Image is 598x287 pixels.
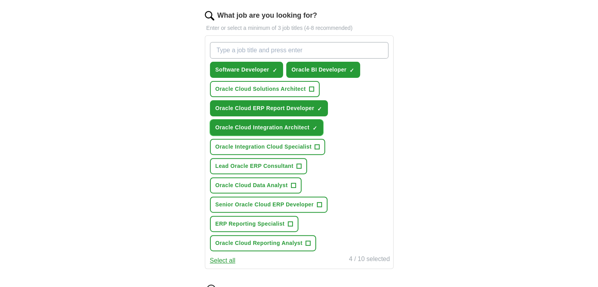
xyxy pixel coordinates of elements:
[313,125,317,131] span: ✓
[210,256,236,265] button: Select all
[215,85,306,93] span: Oracle Cloud Solutions Architect
[210,177,302,193] button: Oracle Cloud Data Analyst
[215,181,288,189] span: Oracle Cloud Data Analyst
[349,254,390,265] div: 4 / 10 selected
[210,120,323,136] button: Oracle Cloud Integration Architect✓
[205,24,394,32] p: Enter or select a minimum of 3 job titles (4-8 recommended)
[210,62,283,78] button: Software Developer✓
[292,66,347,74] span: Oracle BI Developer
[215,239,303,247] span: Oracle Cloud Reporting Analyst
[286,62,361,78] button: Oracle BI Developer✓
[350,67,354,74] span: ✓
[210,235,316,251] button: Oracle Cloud Reporting Analyst
[210,81,320,97] button: Oracle Cloud Solutions Architect
[210,158,307,174] button: Lead Oracle ERP Consultant
[210,216,298,232] button: ERP Reporting Specialist
[215,201,314,209] span: Senior Oracle Cloud ERP Developer
[272,67,277,74] span: ✓
[210,197,328,213] button: Senior Oracle Cloud ERP Developer
[210,100,328,116] button: Oracle Cloud ERP Report Developer✓
[317,106,322,112] span: ✓
[215,104,315,112] span: Oracle Cloud ERP Report Developer
[215,220,285,228] span: ERP Reporting Specialist
[210,139,326,155] button: Oracle Integration Cloud Specialist
[210,42,388,59] input: Type a job title and press enter
[217,10,317,21] label: What job are you looking for?
[215,123,309,132] span: Oracle Cloud Integration Architect
[215,66,269,74] span: Software Developer
[215,143,312,151] span: Oracle Integration Cloud Specialist
[205,11,214,20] img: search.png
[215,162,294,170] span: Lead Oracle ERP Consultant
